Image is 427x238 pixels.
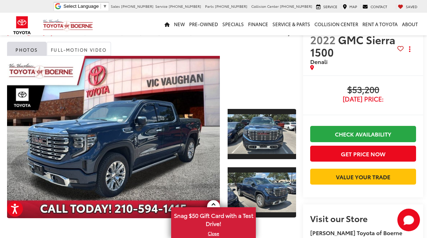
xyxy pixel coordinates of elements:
[360,13,400,35] a: Rent a Toyota
[103,4,107,9] span: ▼
[406,4,417,9] span: Saved
[310,32,395,59] span: GMC Sierra 1500
[310,169,416,185] a: Value Your Trade
[227,114,297,154] img: 2022 GMC Sierra 1500 Denali
[7,42,47,56] a: Photos
[195,30,209,36] a: Denali
[169,4,201,9] span: [PHONE_NUMBER]
[162,13,172,35] a: Home
[215,4,247,9] span: [PHONE_NUMBER]
[400,13,420,35] a: About
[396,4,419,10] a: My Saved Vehicles
[64,4,107,9] a: Select Language​
[404,43,416,56] button: Actions
[155,4,168,9] span: Service
[397,209,420,231] button: Toggle Chat Window
[64,4,99,9] span: Select Language
[397,209,420,231] svg: Start Chat
[310,126,416,142] a: Check Availability
[228,108,296,160] a: Expand Photo 1
[205,4,214,9] span: Parts
[47,42,111,56] a: Full-Motion Video
[111,4,120,9] span: Sales
[121,4,154,9] span: [PHONE_NUMBER]
[187,13,220,35] a: Pre-Owned
[409,46,410,52] span: dropdown dots
[172,13,187,35] a: New
[312,13,360,35] a: Collision Center
[43,19,93,31] img: Vic Vaughan Toyota of Boerne
[228,56,296,101] div: View Full-Motion Video
[310,57,327,65] span: Denali
[89,30,119,36] a: Used Vehicles
[7,56,220,218] a: Expand Photo 0
[227,173,297,212] img: 2022 GMC Sierra 1500 Denali
[310,95,416,103] span: [DATE] Price:
[349,4,357,9] span: Map
[341,4,359,10] a: Map
[9,14,35,37] img: Toyota
[270,13,312,35] a: Service & Parts: Opens in a new tab
[371,4,387,9] span: Contact
[310,228,402,237] strong: [PERSON_NAME] Toyota of Boerne
[314,4,339,10] a: Service
[246,13,270,35] a: Finance
[163,30,188,36] a: Sierra 1500
[310,32,336,47] span: 2022
[310,85,416,95] span: $53,200
[172,208,255,230] span: Snag $50 Gift Card with a Test Drive!
[145,30,156,36] a: GMC
[323,4,337,9] span: Service
[251,4,279,9] span: Collision Center
[228,167,296,218] a: Expand Photo 2
[310,146,416,162] button: Get Price Now
[280,4,312,9] span: [PHONE_NUMBER]
[361,4,389,10] a: Contact
[220,13,246,35] a: Specials
[126,30,138,36] a: 2022
[310,214,416,223] h2: Visit our Store
[5,56,222,219] img: 2022 GMC Sierra 1500 Denali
